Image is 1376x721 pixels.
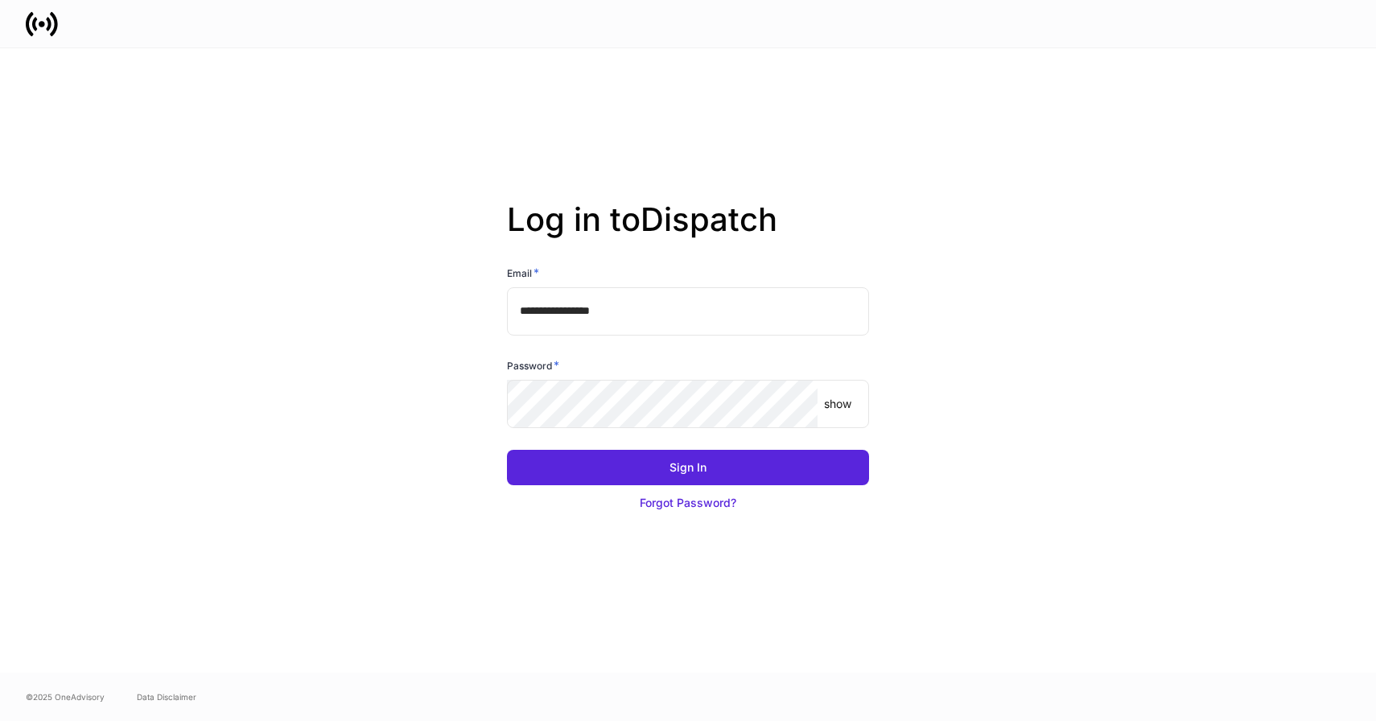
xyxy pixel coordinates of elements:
h6: Password [507,357,559,373]
p: show [824,396,851,412]
button: Sign In [507,450,869,485]
button: Forgot Password? [507,485,869,521]
div: Forgot Password? [640,495,736,511]
h6: Email [507,265,539,281]
span: © 2025 OneAdvisory [26,690,105,703]
div: Sign In [669,459,707,476]
h2: Log in to Dispatch [507,200,869,265]
a: Data Disclaimer [137,690,196,703]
